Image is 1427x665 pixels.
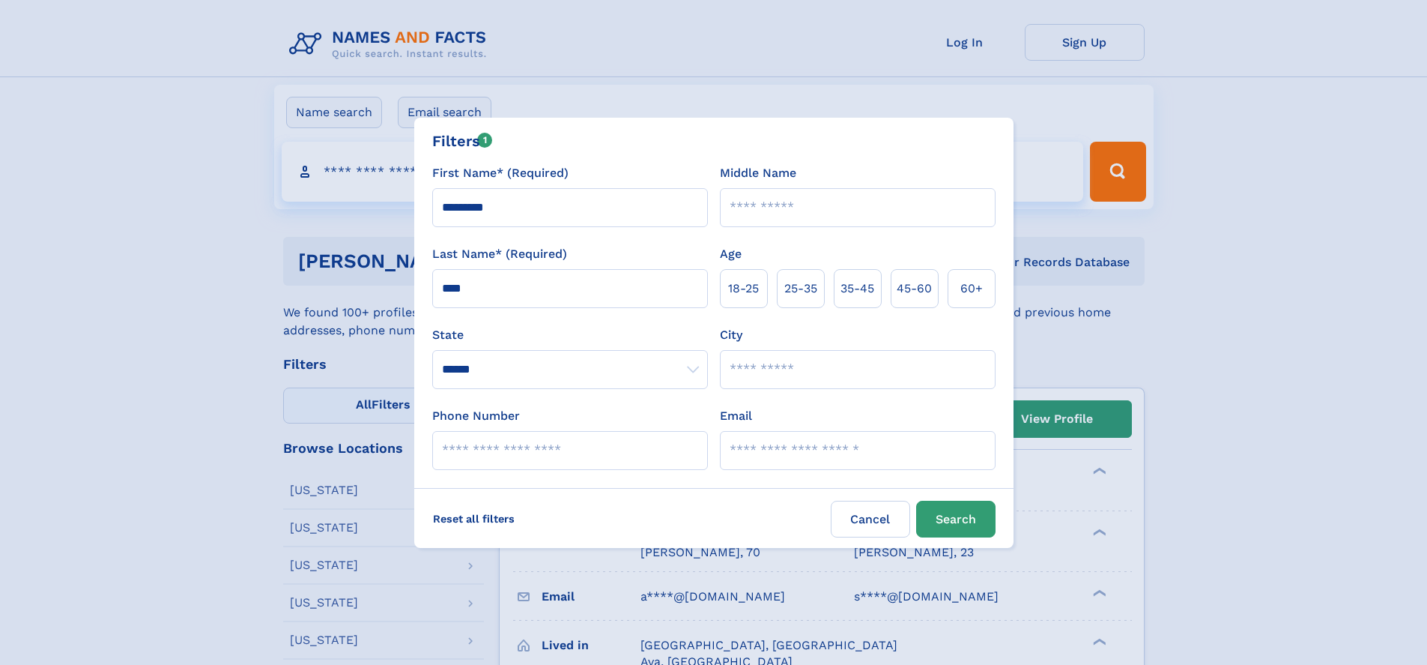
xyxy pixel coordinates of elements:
div: Filters [432,130,493,152]
label: Reset all filters [423,501,524,537]
span: 60+ [960,280,983,298]
label: Phone Number [432,407,520,425]
button: Search [916,501,996,538]
label: City [720,326,742,344]
span: 18‑25 [728,280,759,298]
label: First Name* (Required) [432,164,569,182]
label: State [432,326,708,344]
span: 25‑35 [784,280,817,298]
label: Middle Name [720,164,796,182]
span: 45‑60 [897,280,932,298]
label: Cancel [831,501,910,538]
label: Last Name* (Required) [432,245,567,263]
label: Email [720,407,752,425]
span: 35‑45 [840,280,874,298]
label: Age [720,245,742,263]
